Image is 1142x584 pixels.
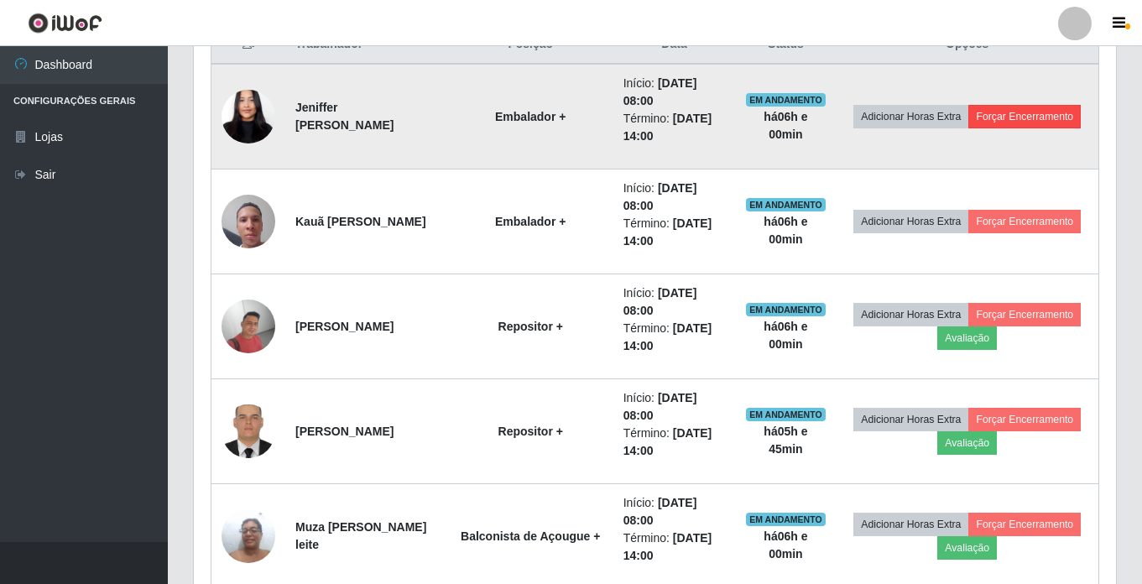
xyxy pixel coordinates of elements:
button: Forçar Encerramento [968,408,1081,431]
button: Adicionar Horas Extra [853,408,968,431]
img: 1703019417577.jpeg [222,500,275,571]
button: Forçar Encerramento [968,513,1081,536]
time: [DATE] 08:00 [623,76,697,107]
img: CoreUI Logo [28,13,102,34]
button: Avaliação [937,536,997,560]
button: Adicionar Horas Extra [853,513,968,536]
strong: Embalador + [495,110,566,123]
time: [DATE] 08:00 [623,496,697,527]
span: EM ANDAMENTO [746,303,826,316]
strong: há 06 h e 00 min [764,110,807,141]
img: 1740417182647.jpeg [222,396,275,467]
time: [DATE] 08:00 [623,391,697,422]
time: [DATE] 08:00 [623,181,697,212]
img: 1724686435024.jpeg [222,59,275,175]
strong: Repositor + [498,320,563,333]
strong: [PERSON_NAME] [295,320,394,333]
button: Avaliação [937,431,997,455]
button: Forçar Encerramento [968,303,1081,326]
span: EM ANDAMENTO [746,408,826,421]
button: Adicionar Horas Extra [853,303,968,326]
strong: Jeniffer [PERSON_NAME] [295,101,394,132]
li: Início: [623,494,726,529]
li: Término: [623,320,726,355]
strong: Embalador + [495,215,566,228]
button: Avaliação [937,326,997,350]
strong: Repositor + [498,425,563,438]
button: Adicionar Horas Extra [853,210,968,233]
li: Término: [623,425,726,460]
li: Início: [623,284,726,320]
li: Término: [623,529,726,565]
span: EM ANDAMENTO [746,513,826,526]
img: 1751915623822.jpeg [222,185,275,257]
strong: Balconista de Açougue + [461,529,600,543]
time: [DATE] 08:00 [623,286,697,317]
li: Início: [623,75,726,110]
strong: há 06 h e 00 min [764,529,807,561]
button: Forçar Encerramento [968,105,1081,128]
li: Início: [623,180,726,215]
button: Forçar Encerramento [968,210,1081,233]
button: Adicionar Horas Extra [853,105,968,128]
li: Término: [623,110,726,145]
img: 1710898857944.jpeg [222,300,275,353]
span: EM ANDAMENTO [746,93,826,107]
li: Término: [623,215,726,250]
strong: Kauã [PERSON_NAME] [295,215,426,228]
strong: há 06 h e 00 min [764,215,807,246]
strong: Muza [PERSON_NAME] leite [295,520,426,551]
strong: há 05 h e 45 min [764,425,807,456]
li: Início: [623,389,726,425]
strong: há 06 h e 00 min [764,320,807,351]
strong: [PERSON_NAME] [295,425,394,438]
span: EM ANDAMENTO [746,198,826,211]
